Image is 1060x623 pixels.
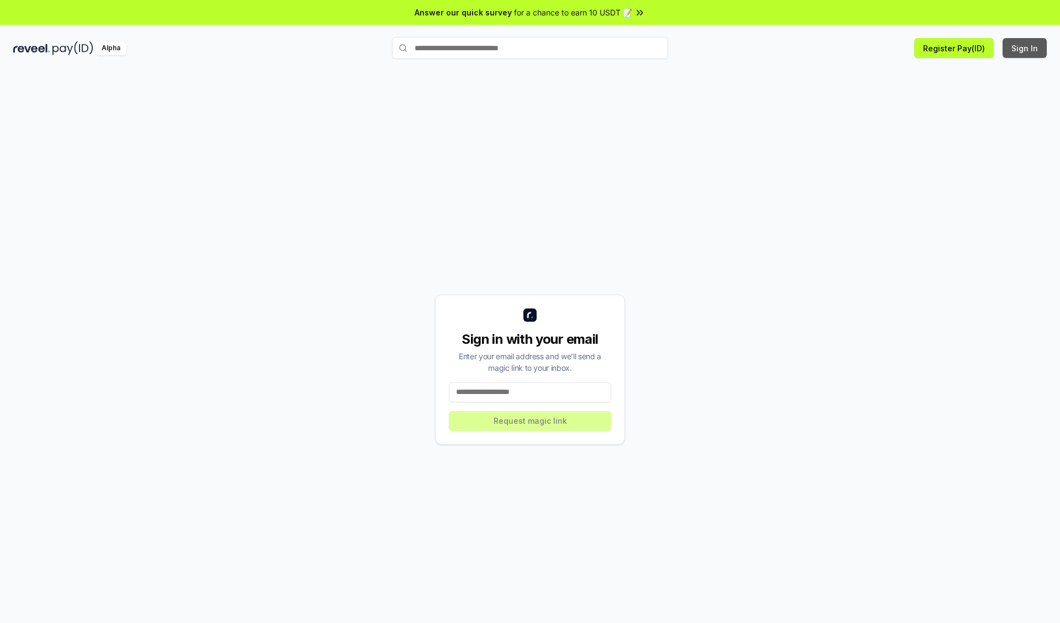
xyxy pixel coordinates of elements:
[96,41,126,55] div: Alpha
[914,38,994,58] button: Register Pay(ID)
[523,308,537,322] img: logo_small
[415,7,512,18] span: Answer our quick survey
[449,331,611,348] div: Sign in with your email
[13,41,50,55] img: reveel_dark
[449,350,611,374] div: Enter your email address and we’ll send a magic link to your inbox.
[1003,38,1047,58] button: Sign In
[52,41,93,55] img: pay_id
[514,7,632,18] span: for a chance to earn 10 USDT 📝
